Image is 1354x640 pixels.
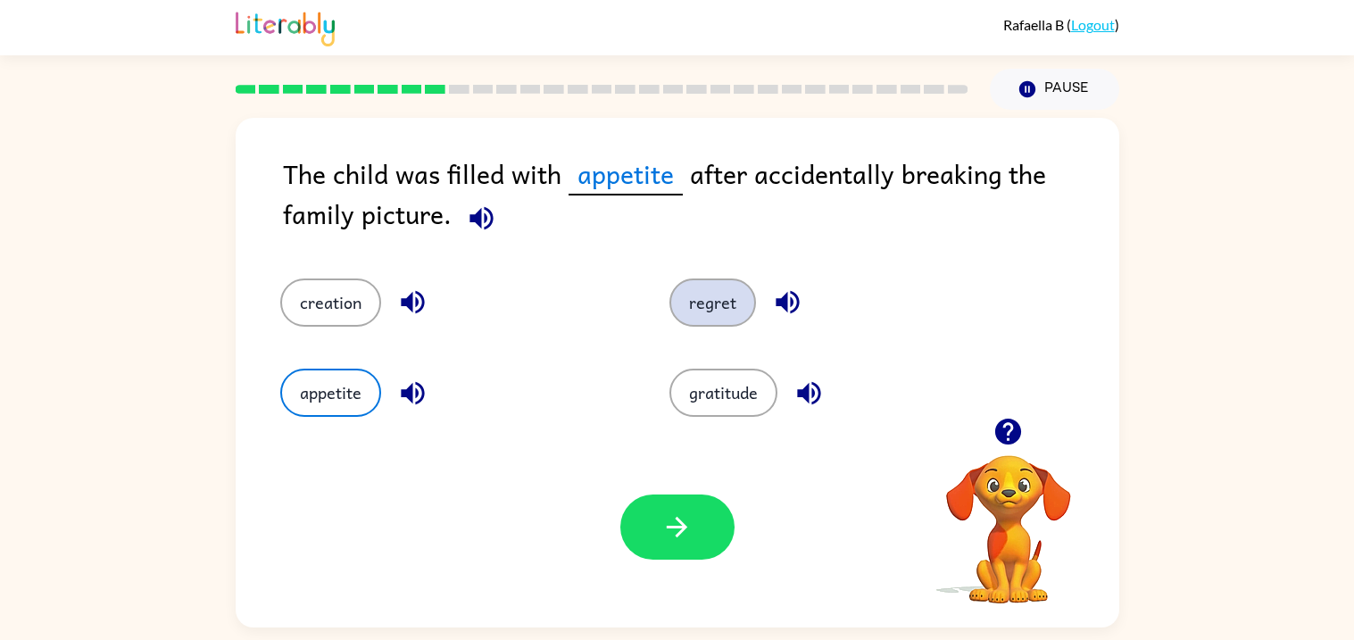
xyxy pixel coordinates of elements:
[1003,16,1119,33] div: ( )
[236,7,335,46] img: Literably
[283,154,1119,243] div: The child was filled with after accidentally breaking the family picture.
[1071,16,1115,33] a: Logout
[280,278,381,327] button: creation
[990,69,1119,110] button: Pause
[669,278,756,327] button: regret
[669,369,777,417] button: gratitude
[919,428,1098,606] video: Your browser must support playing .mp4 files to use Literably. Please try using another browser.
[569,154,683,195] span: appetite
[280,369,381,417] button: appetite
[1003,16,1067,33] span: Rafaella B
